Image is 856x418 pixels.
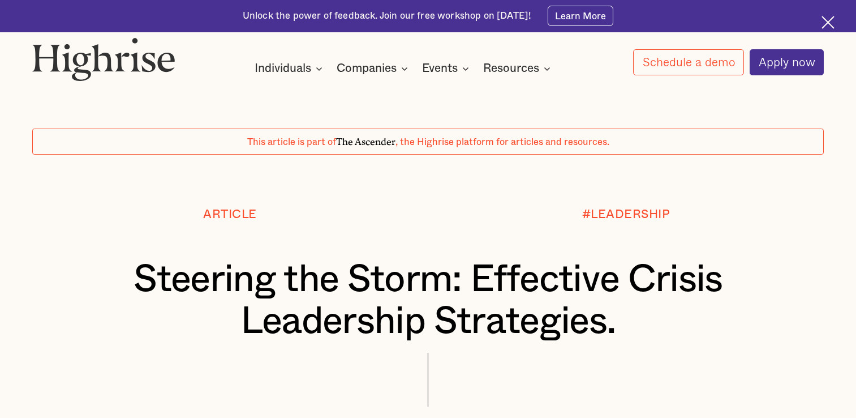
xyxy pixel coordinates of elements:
div: #LEADERSHIP [582,208,670,221]
div: Resources [483,62,539,75]
img: Highrise logo [32,37,175,80]
div: Article [203,208,257,221]
a: Apply now [750,49,824,75]
div: Resources [483,62,554,75]
div: Companies [337,62,397,75]
div: Individuals [255,62,311,75]
div: Unlock the power of feedback. Join our free workshop on [DATE]! [243,10,531,23]
div: Companies [337,62,411,75]
span: This article is part of [247,138,336,147]
span: , the Highrise platform for articles and resources. [395,138,609,147]
div: Events [422,62,472,75]
img: Cross icon [821,16,835,29]
span: The Ascender [336,134,395,146]
div: Events [422,62,458,75]
a: Schedule a demo [633,49,744,75]
a: Learn More [548,6,614,26]
div: Individuals [255,62,326,75]
h1: Steering the Storm: Effective Crisis Leadership Strategies. [65,259,791,343]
